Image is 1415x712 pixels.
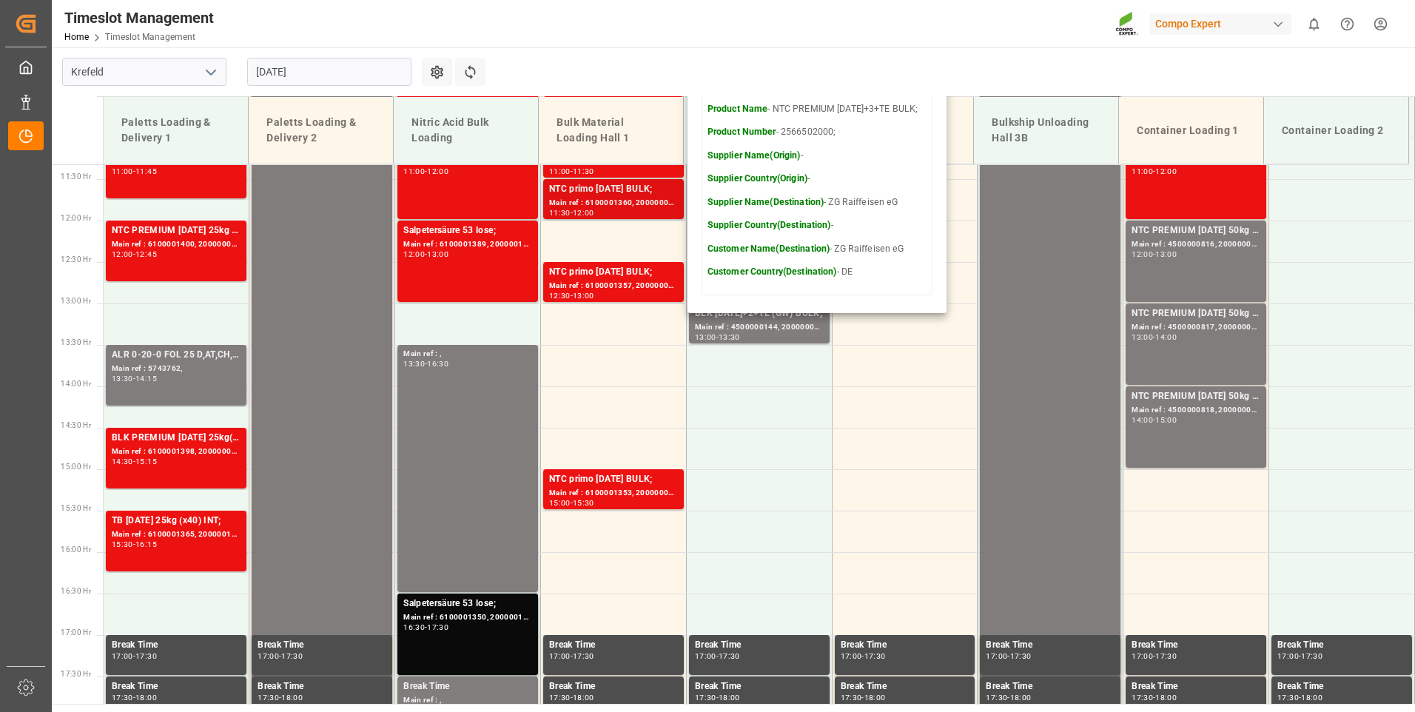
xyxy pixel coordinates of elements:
[135,251,157,258] div: 12:45
[549,500,571,506] div: 15:00
[403,224,532,238] div: Salpetersäure 53 lose;
[258,638,386,653] div: Break Time
[61,463,91,471] span: 15:00 Hr
[406,109,526,152] div: Nitric Acid Bulk Loading
[707,266,918,279] p: - DE
[281,694,303,701] div: 18:00
[403,611,532,624] div: Main ref : 6100001350, 2000001175;
[1131,117,1251,144] div: Container Loading 1
[707,103,918,116] p: - NTC PREMIUM [DATE]+3+TE BULK;
[61,628,91,637] span: 17:00 Hr
[403,238,532,251] div: Main ref : 6100001389, 2000001205;
[1115,11,1139,37] img: Screenshot%202023-09-29%20at%2010.02.21.png_1712312052.png
[112,363,241,375] div: Main ref : 5743762,
[61,380,91,388] span: 14:00 Hr
[112,168,133,175] div: 11:00
[112,458,133,465] div: 14:30
[112,679,241,694] div: Break Time
[695,694,716,701] div: 17:30
[1132,404,1260,417] div: Main ref : 4500000818, 2000000613;
[719,334,740,340] div: 13:30
[1155,168,1177,175] div: 12:00
[133,458,135,465] div: -
[133,541,135,548] div: -
[707,150,918,163] p: -
[861,653,864,659] div: -
[403,168,425,175] div: 11:00
[1132,694,1153,701] div: 17:30
[1155,653,1177,659] div: 17:30
[573,694,594,701] div: 18:00
[1155,417,1177,423] div: 15:00
[1007,694,1009,701] div: -
[1297,7,1331,41] button: show 0 new notifications
[115,109,236,152] div: Paletts Loading & Delivery 1
[719,694,740,701] div: 18:00
[112,638,241,653] div: Break Time
[61,421,91,429] span: 14:30 Hr
[549,168,571,175] div: 11:00
[707,220,831,230] strong: Supplier Country(Destination)
[133,168,135,175] div: -
[841,638,969,653] div: Break Time
[707,196,918,209] p: - ZG Raiffeisen eG
[199,61,221,84] button: open menu
[573,500,594,506] div: 15:30
[864,694,886,701] div: 18:00
[549,265,678,280] div: NTC primo [DATE] BULK;
[135,375,157,382] div: 14:15
[571,292,573,299] div: -
[1277,638,1406,653] div: Break Time
[1132,238,1260,251] div: Main ref : 4500000816, 2000000613;
[135,653,157,659] div: 17:30
[1007,653,1009,659] div: -
[1153,694,1155,701] div: -
[112,251,133,258] div: 12:00
[427,168,448,175] div: 12:00
[1155,334,1177,340] div: 14:00
[133,653,135,659] div: -
[707,197,824,207] strong: Supplier Name(Destination)
[549,280,678,292] div: Main ref : 6100001357, 2000000517;
[716,653,719,659] div: -
[112,348,241,363] div: ALR 0-20-0 FOL 25 D,AT,CH,EN,BLN;BLK CLASSIC [DATE] FOL 25 D,EN,FR,NL,PL;BLK CLASSIC [DATE] FOL 2...
[571,653,573,659] div: -
[1277,694,1299,701] div: 17:30
[64,7,214,29] div: Timeslot Management
[707,266,837,277] strong: Customer Country(Destination)
[1132,321,1260,334] div: Main ref : 4500000817, 2000000613;
[707,219,918,232] p: -
[707,150,801,161] strong: Supplier Name(Origin)
[571,209,573,216] div: -
[61,338,91,346] span: 13:30 Hr
[719,653,740,659] div: 17:30
[549,487,678,500] div: Main ref : 6100001353, 2000000517;
[571,694,573,701] div: -
[61,670,91,678] span: 17:30 Hr
[1277,653,1299,659] div: 17:00
[1153,653,1155,659] div: -
[112,446,241,458] div: Main ref : 6100001398, 2000000787;
[695,306,824,321] div: BLK [DATE]+2+TE (GW) BULK;
[549,197,678,209] div: Main ref : 6100001360, 2000000517;
[403,694,532,707] div: Main ref : ,
[61,172,91,181] span: 11:30 Hr
[1153,417,1155,423] div: -
[707,244,830,254] strong: Customer Name(Destination)
[403,360,425,367] div: 13:30
[1132,306,1260,321] div: NTC PREMIUM [DATE] 50kg (x25) NLA MTO;
[573,653,594,659] div: 17:30
[841,653,862,659] div: 17:00
[279,694,281,701] div: -
[707,243,918,256] p: - ZG Raiffeisen eG
[1010,694,1032,701] div: 18:00
[549,209,571,216] div: 11:30
[549,638,678,653] div: Break Time
[427,624,448,631] div: 17:30
[986,653,1007,659] div: 17:00
[864,653,886,659] div: 17:30
[861,694,864,701] div: -
[841,694,862,701] div: 17:30
[1331,7,1364,41] button: Help Center
[707,126,918,139] p: - 2566502000;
